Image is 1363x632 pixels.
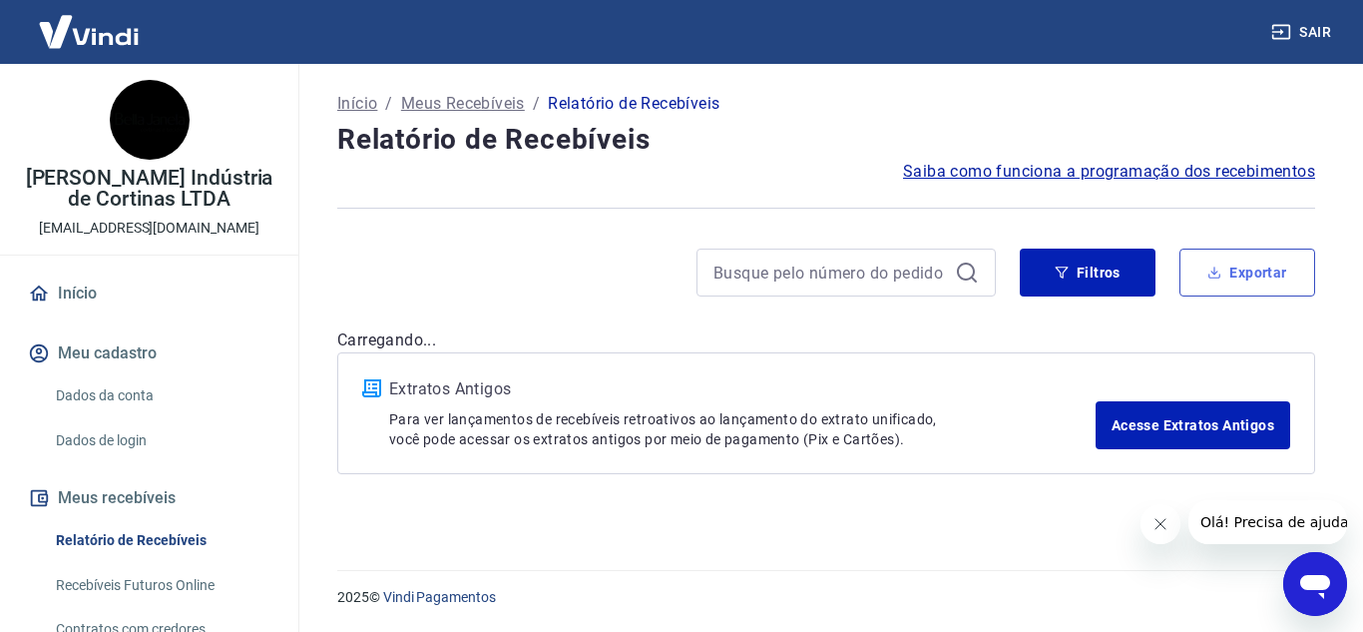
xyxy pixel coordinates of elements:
p: Relatório de Recebíveis [548,92,719,116]
p: Carregando... [337,328,1315,352]
iframe: Mensagem da empresa [1188,500,1347,544]
a: Dados de login [48,420,274,461]
a: Início [337,92,377,116]
a: Vindi Pagamentos [383,589,496,605]
p: Para ver lançamentos de recebíveis retroativos ao lançamento do extrato unificado, você pode aces... [389,409,1096,449]
a: Início [24,272,274,316]
button: Meus recebíveis [24,476,274,520]
a: Acesse Extratos Antigos [1096,401,1290,449]
button: Exportar [1179,249,1315,297]
a: Dados da conta [48,375,274,416]
iframe: Fechar mensagem [1140,504,1180,544]
img: Vindi [24,1,154,62]
a: Meus Recebíveis [401,92,525,116]
p: Extratos Antigos [389,377,1096,401]
p: / [533,92,540,116]
button: Filtros [1020,249,1155,297]
img: a1c17a90-c127-4bbe-acbf-165098542f9b.jpeg [110,80,190,160]
p: 2025 © [337,587,1315,608]
p: [PERSON_NAME] Indústria de Cortinas LTDA [16,168,282,210]
button: Sair [1267,14,1339,51]
a: Relatório de Recebíveis [48,520,274,561]
p: [EMAIL_ADDRESS][DOMAIN_NAME] [39,218,259,239]
a: Recebíveis Futuros Online [48,565,274,606]
span: Olá! Precisa de ajuda? [12,14,168,30]
button: Meu cadastro [24,331,274,375]
p: / [385,92,392,116]
img: ícone [362,379,381,397]
input: Busque pelo número do pedido [713,258,947,288]
a: Saiba como funciona a programação dos recebimentos [903,160,1315,184]
h4: Relatório de Recebíveis [337,120,1315,160]
iframe: Botão para abrir a janela de mensagens [1283,552,1347,616]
